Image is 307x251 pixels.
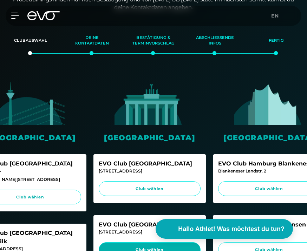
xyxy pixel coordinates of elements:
[105,186,194,192] span: Club wählen
[234,81,304,125] img: evofitness
[99,229,201,235] div: [STREET_ADDRESS]
[99,160,201,168] div: EVO Club [GEOGRAPHIC_DATA]
[70,31,114,50] div: Deine Kontaktdaten
[193,31,237,50] div: Abschließende Infos
[9,31,53,50] div: Clubauswahl
[132,31,176,50] div: Bestätigung & Terminvorschlag
[99,181,201,196] a: Club wählen
[156,219,293,239] button: Hallo Athlet! Was möchtest du tun?
[99,221,201,229] div: EVO Club [GEOGRAPHIC_DATA]
[99,168,201,174] div: [STREET_ADDRESS]
[178,224,285,234] span: Hallo Athlet! Was möchtest du tun?
[115,81,185,125] img: evofitness
[271,12,283,20] a: en
[271,13,279,19] span: en
[254,31,298,50] div: Fertig
[93,132,206,143] div: [GEOGRAPHIC_DATA]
